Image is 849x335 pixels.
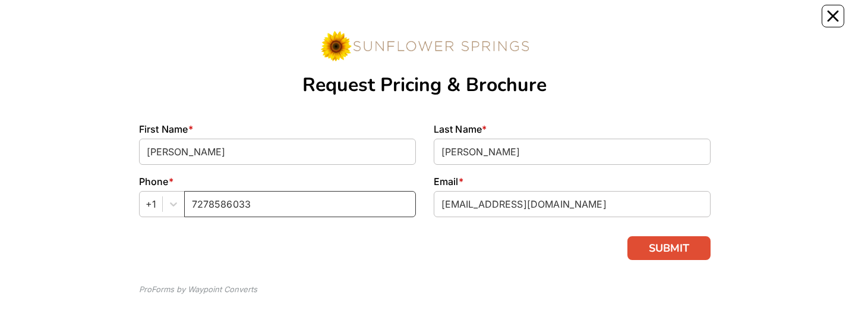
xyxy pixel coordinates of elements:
span: Email [434,176,459,187]
button: Close [822,5,844,27]
span: First Name [139,123,188,135]
div: ProForms by Waypoint Converts [139,284,257,296]
span: Last Name [434,123,482,135]
div: Request Pricing & Brochure [139,76,711,95]
img: f47ae27f-181b-43ab-9e9a-442f6daa0372.jpg [321,31,529,61]
button: SUBMIT [627,236,711,260]
span: Phone [139,176,169,187]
